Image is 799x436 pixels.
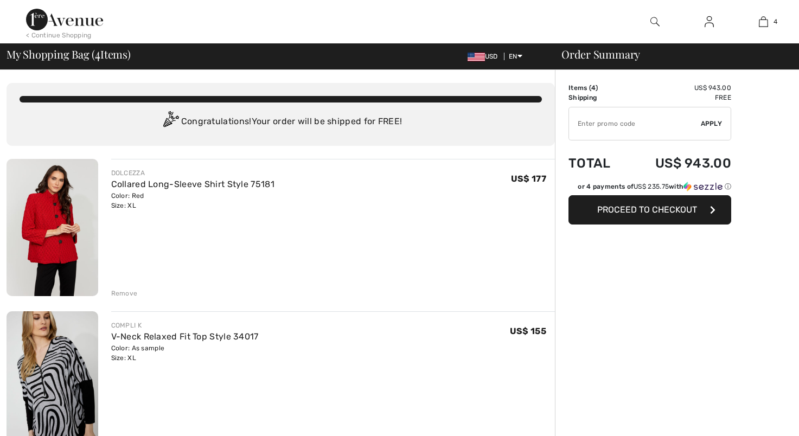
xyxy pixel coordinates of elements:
span: US$ 235.75 [634,183,669,190]
span: USD [468,53,502,60]
td: US$ 943.00 [627,83,731,93]
div: Remove [111,288,138,298]
div: or 4 payments ofUS$ 235.75withSezzle Click to learn more about Sezzle [568,182,731,195]
img: US Dollar [468,53,485,61]
div: < Continue Shopping [26,30,92,40]
td: US$ 943.00 [627,145,731,182]
td: Total [568,145,627,182]
span: US$ 177 [511,174,546,184]
span: 4 [774,17,777,27]
img: My Info [705,15,714,28]
div: or 4 payments of with [578,182,731,191]
input: Promo code [569,107,701,140]
img: 1ère Avenue [26,9,103,30]
img: My Bag [759,15,768,28]
td: Free [627,93,731,102]
span: 4 [95,46,100,60]
img: search the website [650,15,660,28]
div: COMPLI K [111,320,259,330]
td: Items ( ) [568,83,627,93]
span: Apply [701,119,723,129]
button: Proceed to Checkout [568,195,731,225]
img: Congratulation2.svg [159,111,181,133]
span: US$ 155 [510,326,546,336]
a: V-Neck Relaxed Fit Top Style 34017 [111,331,259,342]
td: Shipping [568,93,627,102]
span: My Shopping Bag ( Items) [7,49,131,60]
div: Color: Red Size: XL [111,191,274,210]
div: Congratulations! Your order will be shipped for FREE! [20,111,542,133]
div: Color: As sample Size: XL [111,343,259,363]
a: Collared Long-Sleeve Shirt Style 75181 [111,179,274,189]
span: Proceed to Checkout [597,204,697,215]
img: Sezzle [683,182,723,191]
span: 4 [591,84,596,92]
span: EN [509,53,522,60]
a: Sign In [696,15,723,29]
div: Order Summary [548,49,792,60]
a: 4 [737,15,790,28]
img: Collared Long-Sleeve Shirt Style 75181 [7,159,98,296]
div: DOLCEZZA [111,168,274,178]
